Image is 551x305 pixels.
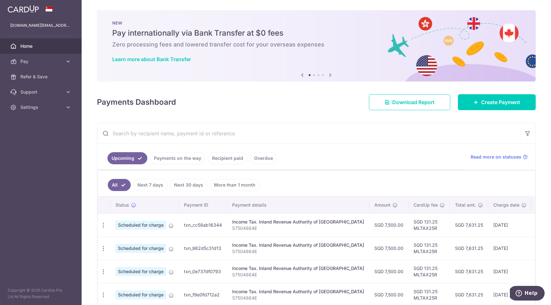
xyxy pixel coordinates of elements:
[227,197,369,213] th: Payment details
[369,213,408,237] td: SGD 7,500.00
[20,58,62,65] span: Pay
[112,28,520,38] h5: Pay internationally via Bank Transfer at $0 fees
[510,286,545,302] iframe: Opens a widget where you can find more information
[107,152,147,164] a: Upcoming
[392,98,435,106] span: Download Report
[20,74,62,80] span: Refer & Save
[408,213,450,237] td: SGD 131.25 MLTAX25R
[97,96,176,108] h4: Payments Dashboard
[471,154,521,160] span: Read more on statuses
[115,290,166,299] span: Scheduled for charge
[97,123,520,144] input: Search by recipient name, payment id or reference
[488,213,532,237] td: [DATE]
[232,265,364,272] div: Income Tax. Inland Revenue Authority of [GEOGRAPHIC_DATA]
[232,242,364,248] div: Income Tax. Inland Revenue Authority of [GEOGRAPHIC_DATA]
[232,219,364,225] div: Income Tax. Inland Revenue Authority of [GEOGRAPHIC_DATA]
[250,152,277,164] a: Overdue
[232,272,364,278] p: S7504864E
[232,288,364,295] div: Income Tax. Inland Revenue Authority of [GEOGRAPHIC_DATA]
[20,89,62,95] span: Support
[170,179,207,191] a: Next 30 days
[232,248,364,255] p: S7504864E
[108,179,131,191] a: All
[20,104,62,110] span: Settings
[488,237,532,260] td: [DATE]
[115,221,166,230] span: Scheduled for charge
[115,267,166,276] span: Scheduled for charge
[115,244,166,253] span: Scheduled for charge
[458,94,536,110] a: Create Payment
[408,237,450,260] td: SGD 131.25 MLTAX25R
[179,197,227,213] th: Payment ID
[374,202,391,208] span: Amount
[455,202,476,208] span: Total amt.
[115,202,129,208] span: Status
[450,237,488,260] td: SGD 7,631.25
[408,260,450,283] td: SGD 131.25 MLTAX25R
[208,152,247,164] a: Recipient paid
[481,98,520,106] span: Create Payment
[488,260,532,283] td: [DATE]
[8,5,39,13] img: CardUp
[179,237,227,260] td: txn_962d5c31d13
[150,152,205,164] a: Payments on the way
[450,213,488,237] td: SGD 7,631.25
[210,179,260,191] a: More than 1 month
[450,260,488,283] td: SGD 7,631.25
[232,295,364,301] p: S7504864E
[232,225,364,231] p: S7504864E
[179,260,227,283] td: txn_0e737df0793
[414,202,438,208] span: CardUp fee
[369,237,408,260] td: SGD 7,500.00
[112,56,191,62] a: Learn more about Bank Transfer
[471,154,528,160] a: Read more on statuses
[133,179,167,191] a: Next 7 days
[369,94,450,110] a: Download Report
[112,41,520,48] h6: Zero processing fees and lowered transfer cost for your overseas expenses
[493,202,519,208] span: Charge date
[20,43,62,49] span: Home
[112,20,520,25] p: NEW
[10,22,71,29] p: [DOMAIN_NAME][EMAIL_ADDRESS][DOMAIN_NAME]
[369,260,408,283] td: SGD 7,500.00
[179,213,227,237] td: txn_cc58ab16344
[97,10,536,82] img: Bank transfer banner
